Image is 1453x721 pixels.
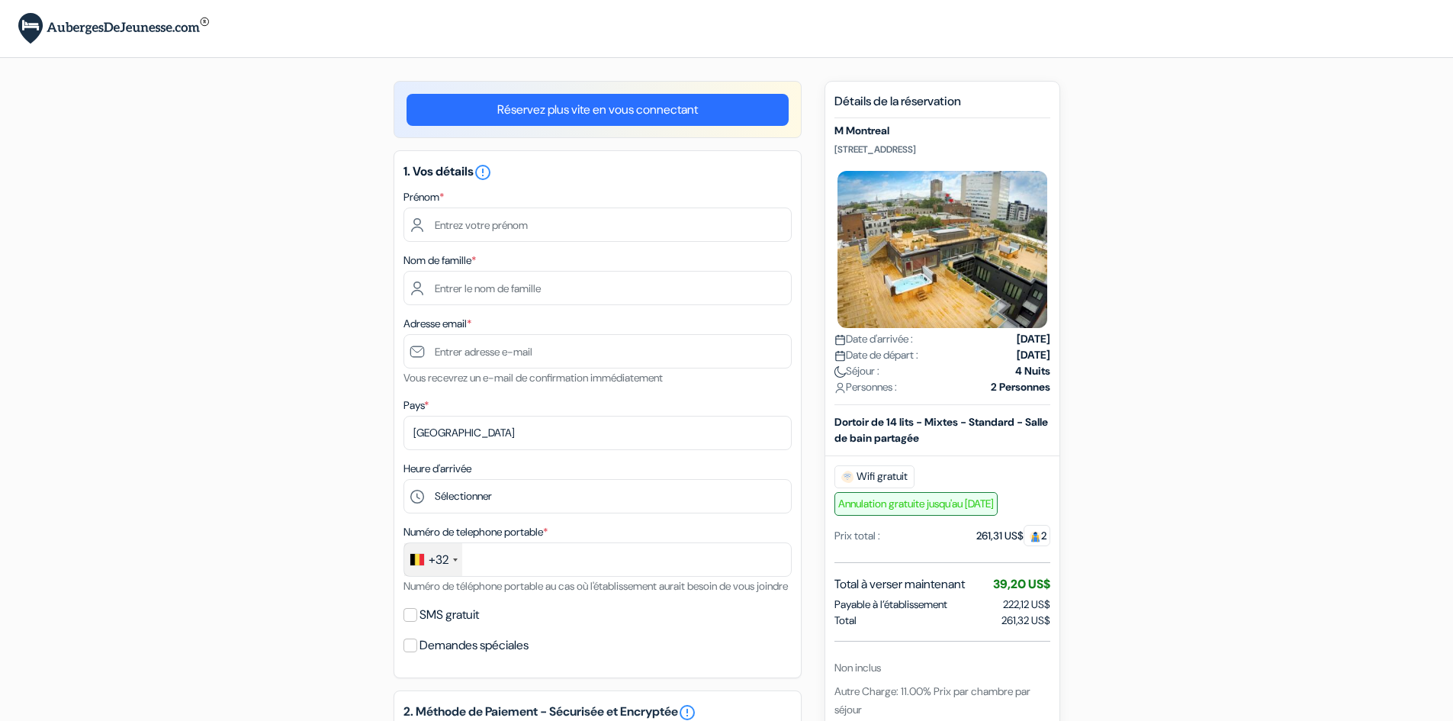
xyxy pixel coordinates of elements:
span: Annulation gratuite jusqu'au [DATE] [834,492,998,516]
small: Vous recevrez un e-mail de confirmation immédiatement [403,371,663,385]
span: 39,20 US$ [993,576,1050,592]
span: Date de départ : [834,347,918,363]
input: Entrer adresse e-mail [403,334,792,369]
img: calendar.svg [834,350,846,362]
small: Numéro de téléphone portable au cas où l'établissement aurait besoin de vous joindre [403,579,788,593]
span: Payable à l’établissement [834,597,947,613]
span: Wifi gratuit [834,465,915,488]
img: guest.svg [1030,531,1041,542]
span: 2 [1024,525,1050,546]
strong: [DATE] [1017,331,1050,347]
img: user_icon.svg [834,382,846,394]
div: Prix total : [834,528,880,544]
div: 261,31 US$ [976,528,1050,544]
label: SMS gratuit [420,604,479,626]
input: Entrer le nom de famille [403,271,792,305]
img: free_wifi.svg [841,471,853,483]
span: Total [834,613,857,629]
label: Pays [403,398,429,414]
h5: Détails de la réservation [834,94,1050,118]
img: AubergesDeJeunesse.com [18,13,209,44]
strong: 2 Personnes [991,379,1050,395]
a: Réservez plus vite en vous connectant [407,94,789,126]
img: moon.svg [834,366,846,378]
strong: [DATE] [1017,347,1050,363]
i: error_outline [474,163,492,182]
div: Belgium (België): +32 [404,543,462,576]
span: Autre Charge: 11.00% Prix par chambre par séjour [834,684,1030,716]
span: Séjour : [834,363,879,379]
a: error_outline [474,163,492,179]
label: Adresse email [403,316,471,332]
h5: 1. Vos détails [403,163,792,182]
span: 261,32 US$ [1001,613,1050,629]
span: Total à verser maintenant [834,575,965,594]
h5: M Montreal [834,124,1050,137]
strong: 4 Nuits [1015,363,1050,379]
b: Dortoir de 14 lits - Mixtes - Standard - Salle de bain partagée [834,415,1048,445]
div: +32 [429,551,448,569]
label: Prénom [403,189,444,205]
span: 222,12 US$ [1003,597,1050,611]
label: Nom de famille [403,253,476,269]
div: Non inclus [834,660,1050,676]
label: Numéro de telephone portable [403,524,548,540]
label: Heure d'arrivée [403,461,471,477]
span: Personnes : [834,379,897,395]
label: Demandes spéciales [420,635,529,656]
img: calendar.svg [834,334,846,346]
span: Date d'arrivée : [834,331,913,347]
input: Entrez votre prénom [403,208,792,242]
p: [STREET_ADDRESS] [834,143,1050,156]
